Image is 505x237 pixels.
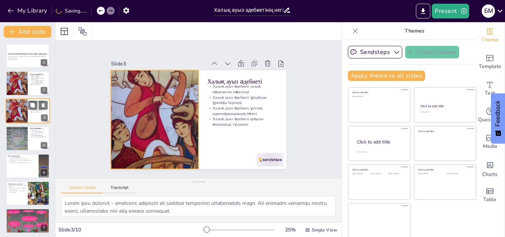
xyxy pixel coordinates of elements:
button: Sendsteps [348,46,402,58]
div: 25 % [281,226,299,233]
button: Present [432,4,469,18]
span: Feedback [495,101,501,126]
div: 2 [6,71,50,95]
p: Халық ауыз әдебиеті ұлттық идентификацияның бөлігі [200,112,260,167]
div: 3 [41,114,48,121]
div: Click to add title [420,104,470,108]
p: Халық ауыз әдебиеті арқылы өткенімізді түсінеміз [30,82,47,85]
div: Click to add title [418,129,471,132]
p: Тарихи ертегілер халықтың тарихын баяндайды [8,162,37,163]
p: Халық ауыз әдебиеті ұрпақтан-ұрпаққа беріледі [208,104,267,159]
div: Click to add text [447,173,470,175]
p: Халық ауыз әдебиеті [30,73,47,75]
button: Export to PowerPoint [416,4,430,18]
div: 6 [41,197,47,203]
div: 5 [6,154,50,178]
p: Халық ауыз әдебиеті арқылы өткенімізді түсінеміз [30,110,48,113]
button: Add slide [4,26,51,38]
div: Change the overall theme [475,22,505,49]
p: Generated with [URL] [8,58,47,60]
div: 3 [6,98,50,123]
span: Media [483,142,497,150]
div: Add text boxes [475,75,505,102]
p: [PERSON_NAME] өмірдің қиындықтарын жеңуге көмектеседі [30,135,47,138]
span: Charts [482,170,498,179]
p: Адамгершілік ертегілері балалардың санасын қалыптастырады [8,215,47,217]
div: Saving...... [56,7,87,14]
p: Халық ауыз әдебиеті [30,100,48,102]
p: Ертегілер қиялды дамытады [30,131,47,132]
span: Questions [478,116,502,124]
div: Slide 3 / 10 [58,226,203,233]
p: Халық ауыз әдебиеті ұрпақтан-ұрпаққа беріледі [30,105,48,107]
button: Apply theme to all slides [348,71,425,81]
div: Click to add title [352,91,405,94]
span: Single View [312,227,337,233]
span: Table [483,196,496,204]
p: Themes [361,22,468,40]
p: Хайуанаттар ертегілері моральдық сабақтар береді [8,190,26,193]
p: Адамгершілік ертегілері өмірдің қиындықтарын жеңуге көмектеседі [8,214,47,215]
div: Click to add title [357,139,404,145]
button: Transcript [103,185,136,193]
div: 4 [41,142,47,149]
p: Хайуанаттар ертегілері жануарлар туралы [8,158,37,159]
div: 2 [41,87,47,94]
p: Хайуанаттар ертегілері жануарлардың әрекеттері [8,185,26,187]
p: Халық ауыз әдебиеті [221,91,279,145]
div: Click to add text [352,96,405,98]
div: Add a table [475,182,505,209]
button: Create theme [405,46,459,58]
p: Халық ауыз әдебиеті халық мәдениетін көрсетеді [30,102,48,104]
div: Get real-time input from your audience [475,102,505,129]
p: Ертегінің түрлері [8,155,37,157]
div: Click to add text [420,111,469,113]
strong: Халық ауыз әдебиетінің негізі: Ертегі және оның түрлері [8,53,47,55]
div: 5 [41,169,47,176]
div: Click to add text [389,173,405,175]
div: Click to add title [352,168,405,171]
p: Халық ауыз әдебиеті халық мәдениетін көрсетеді [215,96,274,151]
div: 7 [41,224,47,231]
span: Text [485,89,495,97]
span: Position [78,27,87,36]
input: Insert title [214,5,283,16]
span: Template [479,62,501,71]
p: Халық ауыз әдебиеті ұлттық идентификацияның бөлігі [30,80,47,82]
div: Add images, graphics, shapes or video [475,129,505,155]
p: Адамгершілік ертегілері моральдық құндылықтарды насихаттайды [8,159,37,162]
div: 4 [6,126,50,150]
p: Халық ауыз әдебиеті арқылы өткенімізді түсінеміз [193,121,253,176]
p: Хайуанаттар ертегілері балалардың қиялын дамытады [8,187,26,190]
button: Delete Slide [39,101,48,109]
p: Бұл презентацияда халық ауыз әдебиетінің негізі, ертегінің маңызы және оның түрлері туралы талқыл... [8,56,47,58]
p: Адамгершілік ертегілері моральдық құндылықтарды насихаттайды [8,212,47,214]
button: Feedback - Show survey [491,93,505,143]
div: 1 [41,59,47,66]
p: Ертегінің маңызы [30,127,47,129]
p: Ертегілер балаларға моральдық сабақтар береді [30,128,47,131]
div: Add charts and graphs [475,155,505,182]
span: Theme [481,36,498,44]
textarea: Lorem ipsu dolorsit - ametcons adipiscin eli seddoei temporinci utlaboreetdo magn. Ali enimadm ve... [61,196,336,216]
div: 1 [6,44,50,68]
p: Халық ауыз әдебиеті ұрпақтан-ұрпаққа беріледі [30,77,47,80]
button: My Library [6,5,50,17]
button: Б М [482,4,495,18]
div: Click to add text [370,173,387,175]
button: Speaker Notes [61,185,103,193]
p: Халық ауыз әдебиеті ұлттық идентификацияның бөлігі [30,107,48,110]
div: Click to add text [352,173,369,175]
p: Ертегілер ұлттық мәдениетті таныстырады [30,132,47,135]
p: Халық ауыз әдебиеті халық мәдениетін көрсетеді [30,74,47,77]
p: Хайуанаттар ертегілері [8,183,26,185]
p: Ертегілер үш түрге бөлінеді [8,156,37,158]
div: Click to add text [418,173,441,175]
div: Slide 3 [162,14,237,83]
button: Duplicate Slide [28,101,37,109]
div: 6 [6,181,50,206]
div: 7 [6,209,50,233]
p: Адамгершілік ертегілері [8,210,47,212]
div: Click to add title [418,168,471,171]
